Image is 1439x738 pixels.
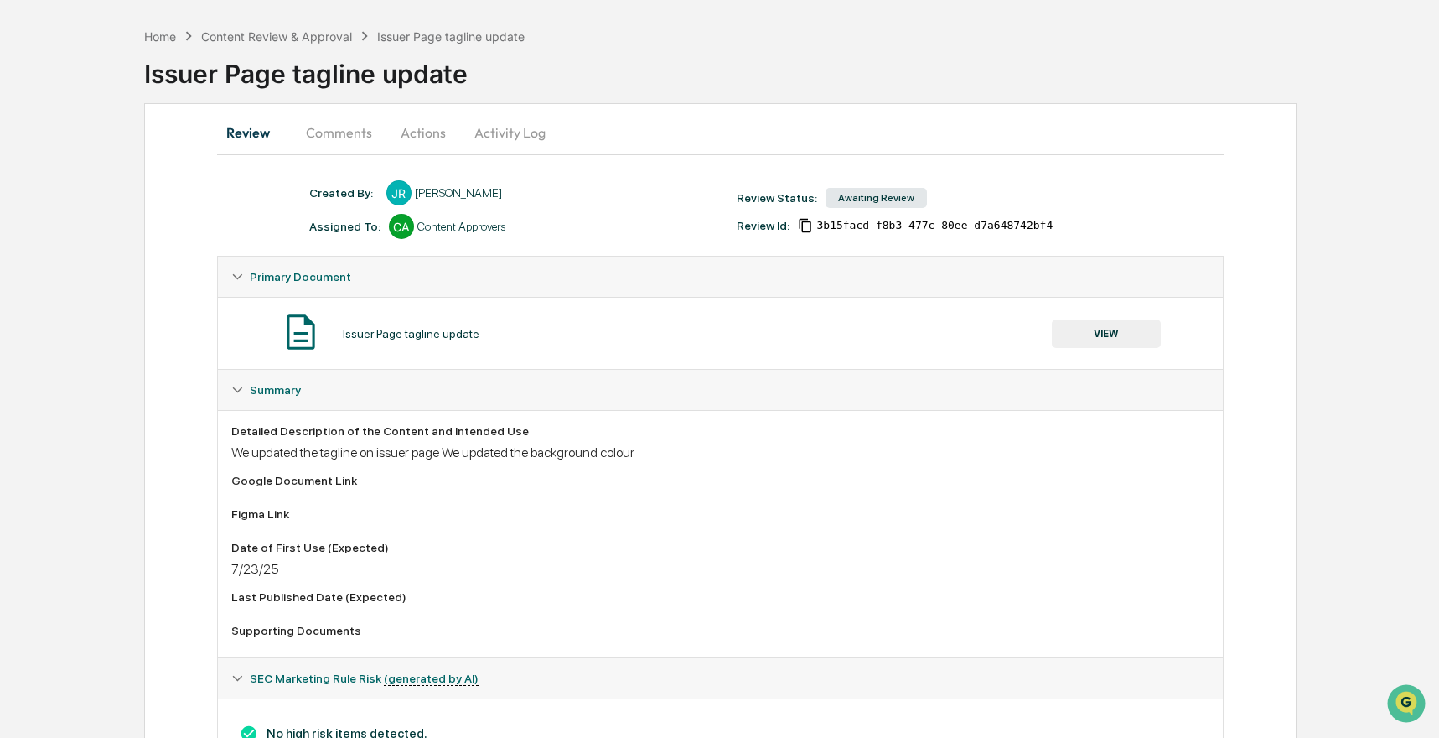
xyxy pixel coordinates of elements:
[34,211,108,228] span: Preclearance
[826,188,927,208] div: Awaiting Review
[386,112,461,153] button: Actions
[250,383,301,397] span: Summary
[17,35,305,62] p: How can we help?
[218,370,1224,410] div: Summary
[17,245,30,258] div: 🔎
[217,112,292,153] button: Review
[231,541,1210,554] div: Date of First Use (Expected)
[218,257,1224,297] div: Primary Document
[292,112,386,153] button: Comments
[144,45,1439,89] div: Issuer Page tagline update
[231,424,1210,438] div: Detailed Description of the Content and Intended Use
[201,29,352,44] div: Content Review & Approval
[138,211,208,228] span: Attestations
[167,284,203,297] span: Pylon
[309,220,380,233] div: Assigned To:
[57,128,275,145] div: Start new chat
[122,213,135,226] div: 🗄️
[115,205,215,235] a: 🗄️Attestations
[17,213,30,226] div: 🖐️
[1052,320,1161,348] button: VIEW
[250,270,351,283] span: Primary Document
[17,128,47,159] img: 1746055101610-c473b297-6a78-478c-a979-82029cc54cd1
[309,186,378,200] div: Created By: ‎ ‎
[1385,683,1431,728] iframe: Open customer support
[144,29,176,44] div: Home
[218,410,1224,657] div: Summary
[57,145,212,159] div: We're available if you need us!
[231,507,1210,521] div: Figma Link
[218,658,1224,699] div: SEC Marketing Rule Risk (generated by AI)
[343,327,479,340] div: Issuer Page tagline update
[386,180,412,205] div: JR
[118,283,203,297] a: Powered byPylon
[231,474,1210,487] div: Google Document Link
[798,218,813,233] span: Copy Id
[417,220,505,233] div: Content Approvers
[285,133,305,153] button: Start new chat
[737,191,817,205] div: Review Status:
[389,214,414,239] div: CA
[231,444,1210,460] div: We updated the tagline on issuer page We updated the background colour
[231,561,1210,577] div: 7/23/25
[737,219,789,232] div: Review Id:
[231,624,1210,637] div: Supporting Documents
[34,243,106,260] span: Data Lookup
[280,311,322,353] img: Document Icon
[415,186,502,200] div: [PERSON_NAME]
[10,205,115,235] a: 🖐️Preclearance
[217,112,1224,153] div: secondary tabs example
[816,219,1053,232] span: 3b15facd-f8b3-477c-80ee-d7a648742bf4
[44,76,277,94] input: Clear
[384,672,479,686] u: (generated by AI)
[10,236,112,267] a: 🔎Data Lookup
[231,590,1210,604] div: Last Published Date (Expected)
[218,297,1224,369] div: Primary Document
[250,672,479,685] span: SEC Marketing Rule Risk
[461,112,559,153] button: Activity Log
[377,29,525,44] div: Issuer Page tagline update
